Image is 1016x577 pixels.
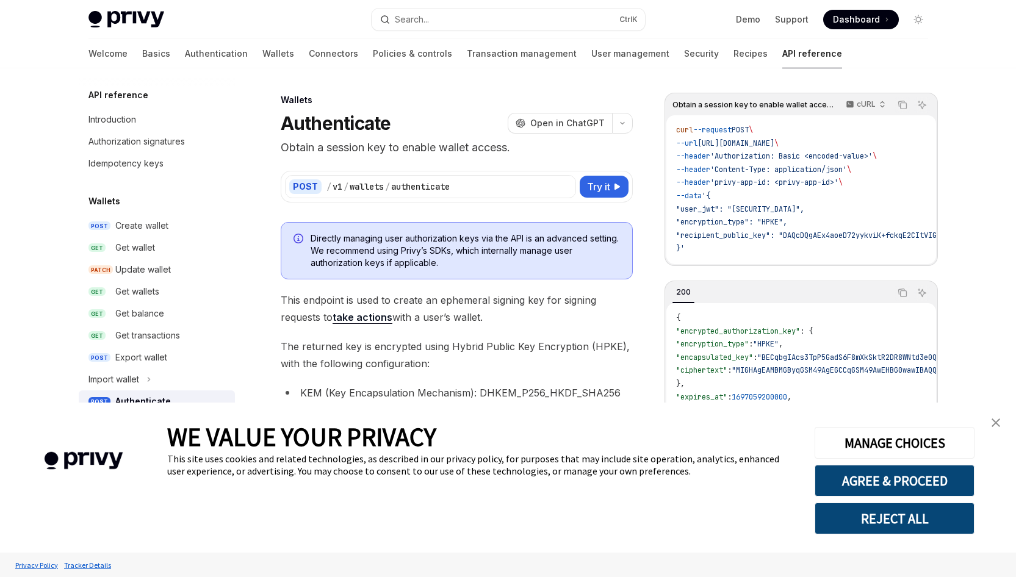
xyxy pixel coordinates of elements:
span: Directly managing user authorization keys via the API is an advanced setting. We recommend using ... [311,232,620,269]
a: Idempotency keys [79,152,235,174]
button: Copy the contents from the code block [895,285,910,301]
div: POST [289,179,322,194]
svg: Info [294,234,306,246]
div: Get transactions [115,328,180,343]
a: Security [684,39,719,68]
span: : { [800,326,813,336]
span: : [749,339,753,349]
button: REJECT ALL [815,503,975,534]
span: [URL][DOMAIN_NAME] [697,138,774,148]
span: 'Content-Type: application/json' [710,165,847,174]
span: \ [774,138,779,148]
span: Ctrl K [619,15,638,24]
a: User management [591,39,669,68]
a: close banner [984,410,1008,435]
a: Privacy Policy [12,554,61,576]
div: Idempotency keys [88,156,164,171]
li: KEM (Key Encapsulation Mechanism): DHKEM_P256_HKDF_SHA256 [281,384,633,401]
span: --header [676,151,710,161]
a: PATCHUpdate wallet [79,259,235,281]
a: Dashboard [823,10,899,29]
span: GET [88,287,106,296]
button: cURL [839,95,891,115]
div: Search... [395,12,429,27]
div: Authenticate [115,394,171,409]
span: POST [88,397,110,406]
span: : [753,353,757,362]
div: / [326,181,331,193]
p: cURL [857,99,876,109]
span: WE VALUE YOUR PRIVACY [167,421,436,453]
span: POST [88,353,110,362]
a: POSTAuthenticate [79,390,235,412]
span: "user_jwt": "[SECURITY_DATA]", [676,204,804,214]
a: Support [775,13,809,26]
div: / [385,181,390,193]
div: Wallets [281,94,633,106]
div: Export wallet [115,350,167,365]
button: Try it [580,176,629,198]
div: Authorization signatures [88,134,185,149]
div: Get wallet [115,240,155,255]
div: Get wallets [115,284,159,299]
img: light logo [88,11,164,28]
span: \ [838,177,843,187]
a: Authorization signatures [79,131,235,152]
a: POSTExport wallet [79,346,235,368]
div: authenticate [391,181,450,193]
span: curl [676,125,693,135]
button: Open in ChatGPT [508,113,612,134]
span: 'Authorization: Basic <encoded-value>' [710,151,873,161]
span: POST [732,125,749,135]
span: Dashboard [833,13,880,26]
div: Create wallet [115,218,168,233]
a: Transaction management [467,39,577,68]
span: Try it [587,179,610,194]
button: AGREE & PROCEED [815,465,975,496]
span: --header [676,177,710,187]
span: GET [88,243,106,253]
span: Obtain a session key to enable wallet access. [672,100,834,110]
span: --header [676,165,710,174]
div: / [344,181,348,193]
span: "encapsulated_key" [676,353,753,362]
a: Basics [142,39,170,68]
span: \ [873,151,877,161]
button: Ask AI [914,285,930,301]
span: \ [749,125,753,135]
button: Toggle dark mode [909,10,928,29]
div: wallets [350,181,384,193]
img: close banner [992,418,1000,427]
a: Connectors [309,39,358,68]
span: This endpoint is used to create an ephemeral signing key for signing requests to with a user’s wa... [281,292,633,326]
span: }, [676,379,685,389]
span: '{ [702,191,710,201]
span: "HPKE" [753,339,779,349]
button: Ask AI [914,97,930,113]
button: Toggle Import wallet section [79,368,235,390]
span: --data [676,191,702,201]
span: : [727,392,732,402]
a: Tracker Details [61,554,114,576]
div: 200 [672,285,694,299]
a: API reference [782,39,842,68]
button: Open search [372,9,645,30]
button: Copy the contents from the code block [895,97,910,113]
span: { [676,313,680,323]
span: POST [88,221,110,231]
p: Obtain a session key to enable wallet access. [281,139,633,156]
span: --request [693,125,732,135]
h1: Authenticate [281,112,391,134]
a: Introduction [79,109,235,131]
div: This site uses cookies and related technologies, as described in our privacy policy, for purposes... [167,453,796,477]
a: take actions [333,311,392,324]
span: "encrypted_authorization_key" [676,326,800,336]
div: Update wallet [115,262,171,277]
a: GETGet wallets [79,281,235,303]
img: company logo [18,434,149,487]
span: GET [88,309,106,318]
span: PATCH [88,265,113,274]
span: GET [88,331,106,340]
span: 1697059200000 [732,392,787,402]
h5: Wallets [88,194,120,209]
